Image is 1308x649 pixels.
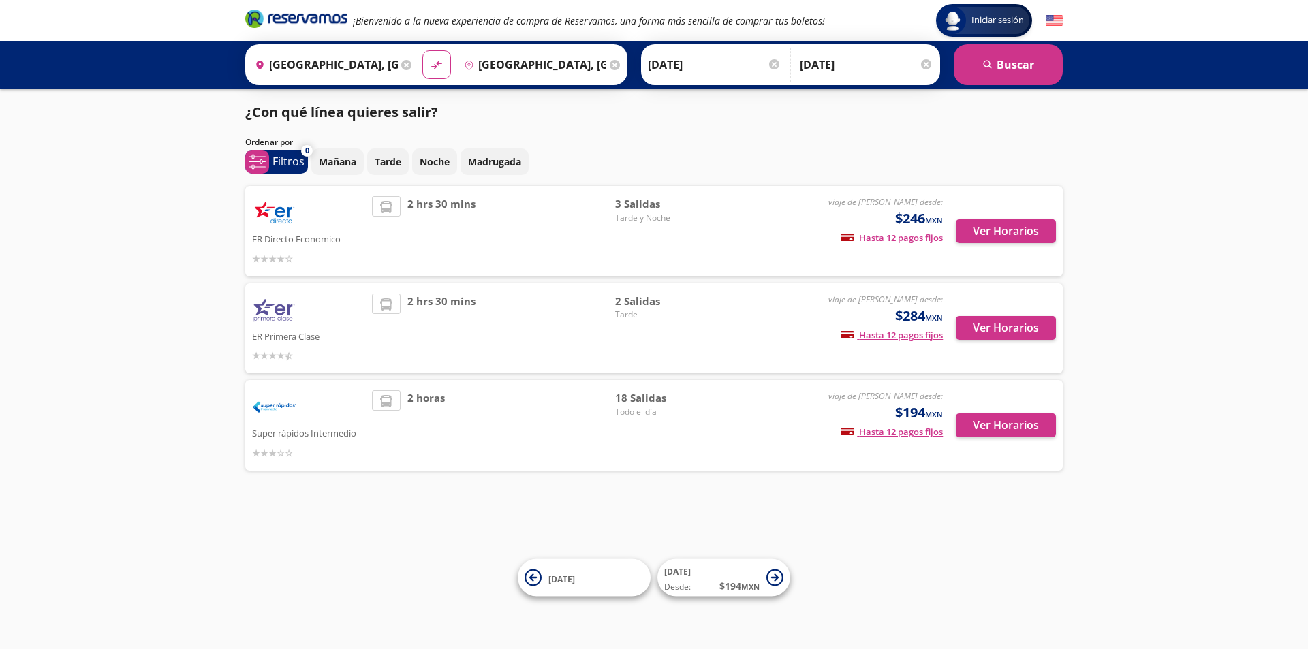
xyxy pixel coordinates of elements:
[311,148,364,175] button: Mañana
[664,581,691,593] span: Desde:
[252,390,296,424] img: Super rápidos Intermedio
[954,44,1063,85] button: Buscar
[518,559,651,597] button: [DATE]
[319,155,356,169] p: Mañana
[828,196,943,208] em: viaje de [PERSON_NAME] desde:
[657,559,790,597] button: [DATE]Desde:$194MXN
[375,155,401,169] p: Tarde
[895,402,943,423] span: $194
[353,14,825,27] em: ¡Bienvenido a la nueva experiencia de compra de Reservamos, una forma más sencilla de comprar tus...
[719,579,760,593] span: $ 194
[925,313,943,323] small: MXN
[925,409,943,420] small: MXN
[615,308,711,321] span: Tarde
[245,8,347,33] a: Brand Logo
[925,215,943,225] small: MXN
[252,196,296,230] img: ER Directo Economico
[272,153,305,170] p: Filtros
[615,390,711,406] span: 18 Salidas
[956,413,1056,437] button: Ver Horarios
[305,145,309,157] span: 0
[956,316,1056,340] button: Ver Horarios
[664,566,691,577] span: [DATE]
[367,148,409,175] button: Tarde
[841,426,943,438] span: Hasta 12 pagos fijos
[800,48,933,82] input: Opcional
[461,148,529,175] button: Madrugada
[407,390,445,460] span: 2 horas
[956,219,1056,243] button: Ver Horarios
[828,390,943,402] em: viaje de [PERSON_NAME] desde:
[420,155,450,169] p: Noche
[841,329,943,341] span: Hasta 12 pagos fijos
[741,582,760,592] small: MXN
[407,294,476,364] span: 2 hrs 30 mins
[1046,12,1063,29] button: English
[615,212,711,224] span: Tarde y Noche
[895,306,943,326] span: $284
[407,196,476,266] span: 2 hrs 30 mins
[648,48,781,82] input: Elegir Fecha
[252,424,365,441] p: Super rápidos Intermedio
[895,208,943,229] span: $246
[245,102,438,123] p: ¿Con qué línea quieres salir?
[615,294,711,309] span: 2 Salidas
[252,328,365,344] p: ER Primera Clase
[249,48,398,82] input: Buscar Origen
[828,294,943,305] em: viaje de [PERSON_NAME] desde:
[245,8,347,29] i: Brand Logo
[615,406,711,418] span: Todo el día
[841,232,943,244] span: Hasta 12 pagos fijos
[548,573,575,584] span: [DATE]
[412,148,457,175] button: Noche
[458,48,607,82] input: Buscar Destino
[966,14,1029,27] span: Iniciar sesión
[245,136,293,148] p: Ordenar por
[252,294,296,328] img: ER Primera Clase
[252,230,365,247] p: ER Directo Economico
[615,196,711,212] span: 3 Salidas
[468,155,521,169] p: Madrugada
[245,150,308,174] button: 0Filtros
